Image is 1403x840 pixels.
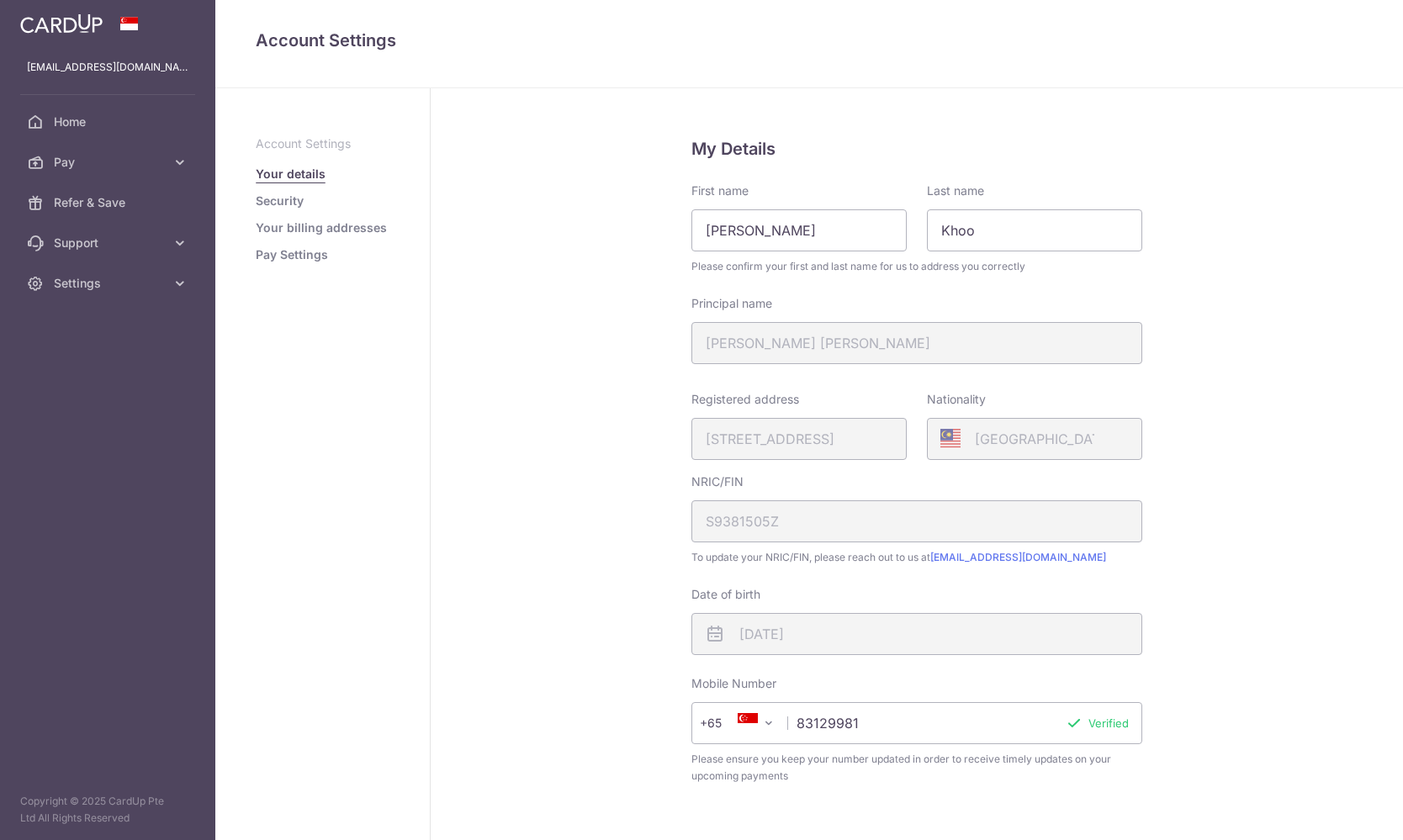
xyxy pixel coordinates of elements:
[927,182,984,199] label: Last name
[27,59,188,76] p: [EMAIL_ADDRESS][DOMAIN_NAME]
[705,713,745,733] span: +65
[927,209,1142,251] input: Last name
[54,235,165,251] span: Support
[256,27,1363,54] h4: Account Settings
[54,154,165,171] span: Pay
[691,586,760,603] label: Date of birth
[691,258,1142,275] span: Please confirm your first and last name for us to address you correctly
[927,391,986,408] label: Nationality
[256,135,389,152] p: Account Settings
[256,246,328,263] a: Pay Settings
[54,114,165,130] span: Home
[691,295,772,312] label: Principal name
[256,193,304,209] a: Security
[54,275,165,292] span: Settings
[691,209,907,251] input: First name
[691,549,1142,566] span: To update your NRIC/FIN, please reach out to us at
[54,194,165,211] span: Refer & Save
[20,13,103,34] img: CardUp
[691,391,799,408] label: Registered address
[691,182,749,199] label: First name
[691,751,1142,785] span: Please ensure you keep your number updated in order to receive timely updates on your upcoming pa...
[256,219,387,236] a: Your billing addresses
[256,166,326,182] a: Your details
[691,135,1142,162] h5: My Details
[700,713,745,733] span: +65
[691,675,776,692] label: Mobile Number
[691,473,744,490] label: NRIC/FIN
[930,551,1106,563] a: [EMAIL_ADDRESS][DOMAIN_NAME]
